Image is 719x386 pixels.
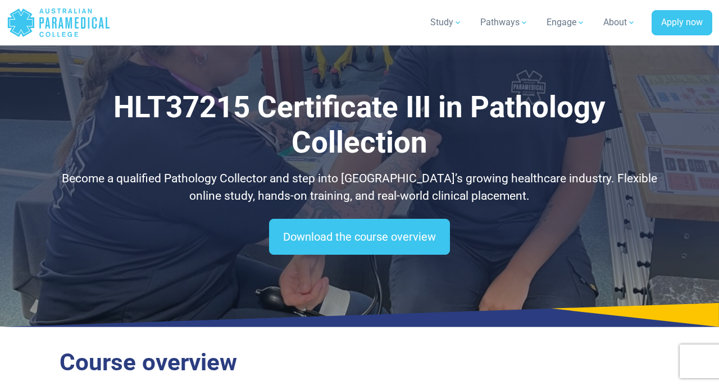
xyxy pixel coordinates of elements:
[7,4,111,41] a: Australian Paramedical College
[269,219,450,255] a: Download the course overview
[652,10,712,36] a: Apply now
[597,7,643,38] a: About
[60,348,659,377] h2: Course overview
[424,7,469,38] a: Study
[474,7,535,38] a: Pathways
[60,170,659,205] p: Become a qualified Pathology Collector and step into [GEOGRAPHIC_DATA]’s growing healthcare indus...
[60,90,659,161] h1: HLT37215 Certificate III in Pathology Collection
[540,7,592,38] a: Engage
